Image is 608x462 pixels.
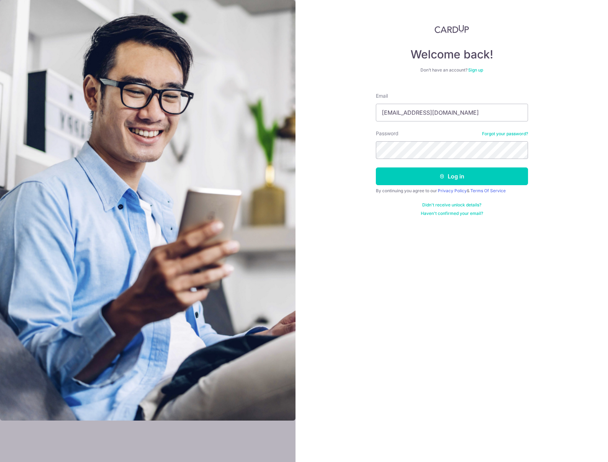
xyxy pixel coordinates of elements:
input: Enter your Email [376,104,528,121]
a: Didn't receive unlock details? [422,202,481,208]
a: Forgot your password? [482,131,528,137]
label: Email [376,92,388,99]
a: Sign up [468,67,483,73]
img: CardUp Logo [435,25,469,33]
div: By continuing you agree to our & [376,188,528,194]
div: Don’t have an account? [376,67,528,73]
label: Password [376,130,398,137]
h4: Welcome back! [376,47,528,62]
button: Log in [376,167,528,185]
a: Privacy Policy [438,188,467,193]
a: Haven't confirmed your email? [421,211,483,216]
a: Terms Of Service [470,188,506,193]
